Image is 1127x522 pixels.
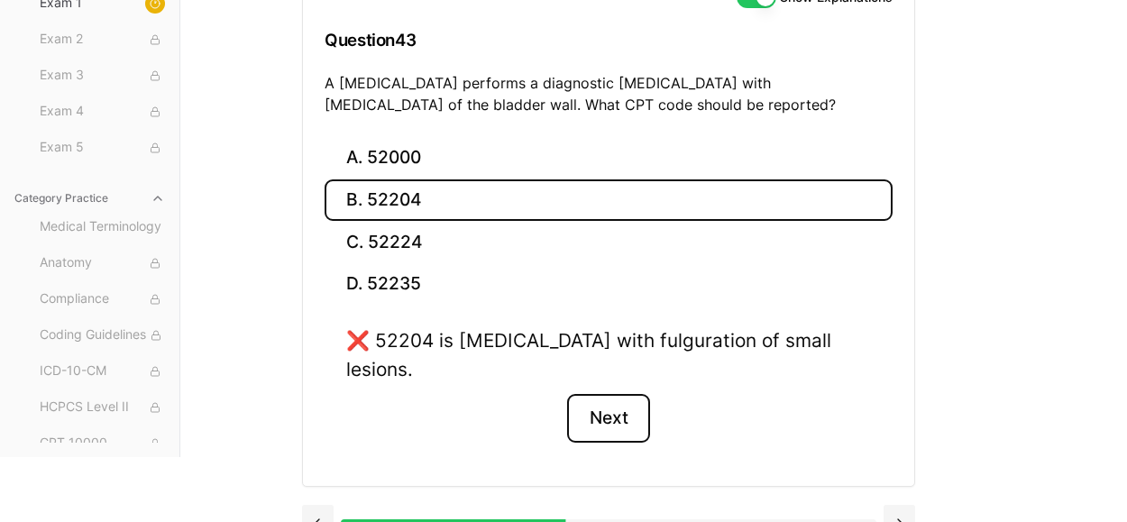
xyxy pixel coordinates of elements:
[32,213,172,242] button: Medical Terminology
[325,179,893,222] button: B. 52204
[40,325,165,345] span: Coding Guidelines
[40,102,165,122] span: Exam 4
[40,362,165,381] span: ICD-10-CM
[40,398,165,417] span: HCPCS Level II
[325,72,893,115] p: A [MEDICAL_DATA] performs a diagnostic [MEDICAL_DATA] with [MEDICAL_DATA] of the bladder wall. Wh...
[32,97,172,126] button: Exam 4
[32,61,172,90] button: Exam 3
[325,137,893,179] button: A. 52000
[325,221,893,263] button: C. 52224
[32,393,172,422] button: HCPCS Level II
[32,133,172,162] button: Exam 5
[325,263,893,306] button: D. 52235
[40,66,165,86] span: Exam 3
[40,138,165,158] span: Exam 5
[32,429,172,458] button: CPT 10000
[40,30,165,50] span: Exam 2
[32,249,172,278] button: Anatomy
[32,25,172,54] button: Exam 2
[40,217,165,237] span: Medical Terminology
[32,357,172,386] button: ICD-10-CM
[40,289,165,309] span: Compliance
[40,253,165,273] span: Anatomy
[32,321,172,350] button: Coding Guidelines
[40,434,165,453] span: CPT 10000
[567,394,649,443] button: Next
[325,14,893,67] h3: Question 43
[7,184,172,213] button: Category Practice
[32,285,172,314] button: Compliance
[346,326,871,382] div: ❌ 52204 is [MEDICAL_DATA] with fulguration of small lesions.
